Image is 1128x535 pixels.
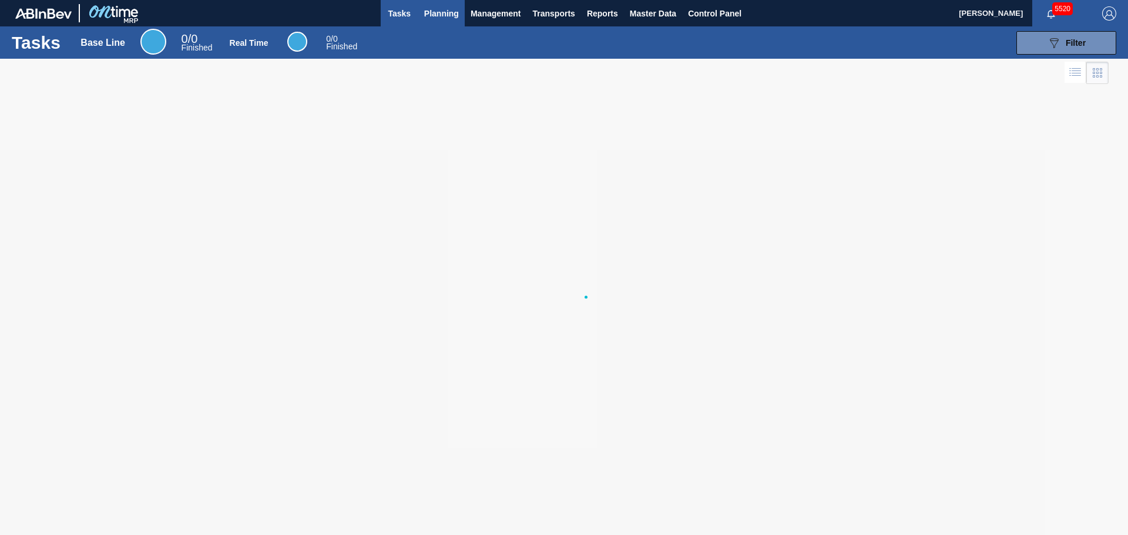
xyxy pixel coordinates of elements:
div: Base Line [182,34,213,52]
img: TNhmsLtSVTkK8tSr43FrP2fwEKptu5GPRR3wAAAABJRU5ErkJggg== [15,8,72,19]
button: Notifications [1032,5,1070,22]
span: 5520 [1052,2,1073,15]
span: Filter [1066,38,1086,48]
span: Control Panel [688,6,741,21]
div: Real Time [230,38,268,48]
div: Real Time [287,32,307,52]
button: Filter [1016,31,1116,55]
span: Management [471,6,521,21]
span: Finished [326,42,357,51]
img: Logout [1102,6,1116,21]
span: / 0 [182,32,198,45]
span: Reports [587,6,618,21]
div: Base Line [80,38,125,48]
div: Base Line [140,29,166,55]
span: Master Data [630,6,676,21]
span: Finished [182,43,213,52]
span: Planning [424,6,459,21]
span: Transports [533,6,575,21]
span: Tasks [387,6,412,21]
div: Real Time [326,35,357,51]
span: 0 [326,34,331,43]
span: / 0 [326,34,337,43]
h1: Tasks [12,36,63,49]
span: 0 [182,32,188,45]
